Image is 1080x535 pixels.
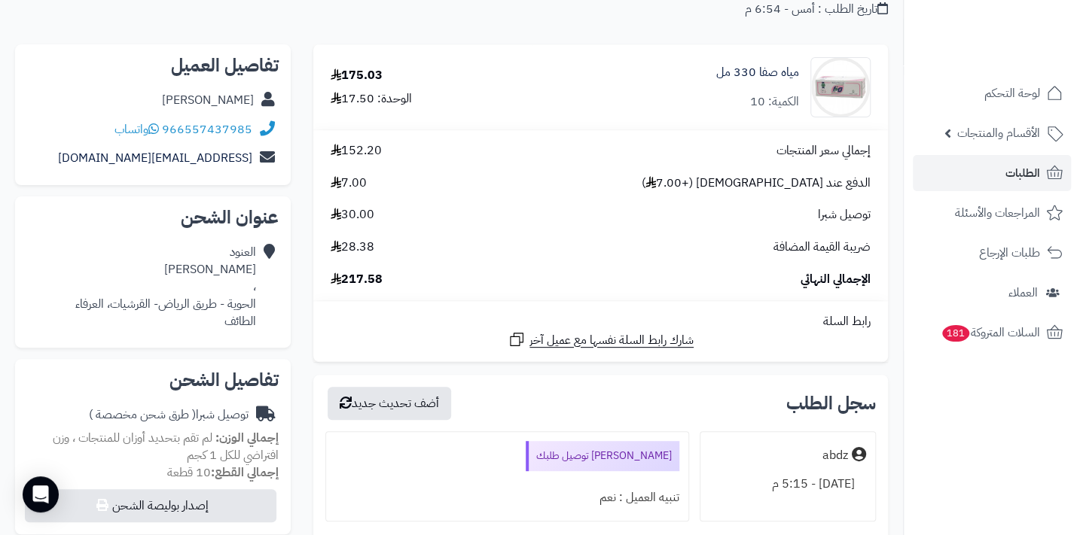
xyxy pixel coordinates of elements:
div: تنبيه العميل : نعم [335,483,679,512]
div: [DATE] - 5:15 م [709,470,866,499]
div: الكمية: 10 [750,93,799,111]
span: لم تقم بتحديد أوزان للمنتجات ، وزن افتراضي للكل 1 كجم [53,429,279,464]
span: طلبات الإرجاع [979,242,1040,263]
strong: إجمالي الوزن: [215,429,279,447]
a: مياه صفا 330 مل [716,64,799,81]
div: Open Intercom Messenger [23,476,59,512]
span: الإجمالي النهائي [801,271,871,288]
small: 10 قطعة [167,464,279,482]
span: 28.38 [331,239,374,256]
div: تاريخ الطلب : أمس - 6:54 م [745,1,888,18]
a: شارك رابط السلة نفسها مع عميل آخر [508,330,694,349]
img: logo-2.png [978,38,1066,70]
span: الطلبات [1005,163,1040,184]
strong: إجمالي القطع: [211,464,279,482]
div: 175.03 [331,67,383,84]
div: الوحدة: 17.50 [331,90,412,108]
span: توصيل شبرا [818,206,871,223]
span: 217.58 [331,271,383,288]
a: [EMAIL_ADDRESS][DOMAIN_NAME] [58,149,252,167]
a: السلات المتروكة181 [913,315,1071,351]
span: شارك رابط السلة نفسها مع عميل آخر [529,332,694,349]
span: الدفع عند [DEMOGRAPHIC_DATA] (+7.00 ) [642,175,871,192]
h3: سجل الطلب [786,394,876,412]
a: لوحة التحكم [913,75,1071,111]
span: لوحة التحكم [984,83,1040,104]
span: ضريبة القيمة المضافة [773,239,871,256]
span: السلات المتروكة [941,322,1040,343]
a: [PERSON_NAME] [162,91,254,109]
a: الطلبات [913,155,1071,191]
button: إصدار بوليصة الشحن [25,489,276,522]
a: العملاء [913,275,1071,311]
span: 152.20 [331,142,382,160]
div: abdz [822,447,848,464]
span: الأقسام والمنتجات [957,123,1040,144]
span: 181 [942,325,969,342]
div: توصيل شبرا [89,406,249,424]
span: 7.00 [331,175,367,192]
div: العنود [PERSON_NAME] ، الحوية - طريق الرياض- القرشيات، العرفاء الطائف [75,244,256,330]
div: [PERSON_NAME] توصيل طلبك [526,441,679,471]
button: أضف تحديث جديد [328,387,451,420]
img: 81311a712c619bdf75446576019b57303d5-90x90.jpg [811,57,870,117]
a: المراجعات والأسئلة [913,195,1071,231]
span: العملاء [1008,282,1038,303]
div: رابط السلة [319,313,882,330]
span: 30.00 [331,206,374,223]
a: طلبات الإرجاع [913,235,1071,271]
span: إجمالي سعر المنتجات [776,142,871,160]
a: واتساب [114,120,159,138]
a: 966557437985 [162,120,252,138]
span: المراجعات والأسئلة [955,202,1040,223]
h2: تفاصيل الشحن [27,371,279,389]
h2: عنوان الشحن [27,208,279,226]
span: ( طرق شحن مخصصة ) [89,406,196,424]
h2: تفاصيل العميل [27,56,279,74]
